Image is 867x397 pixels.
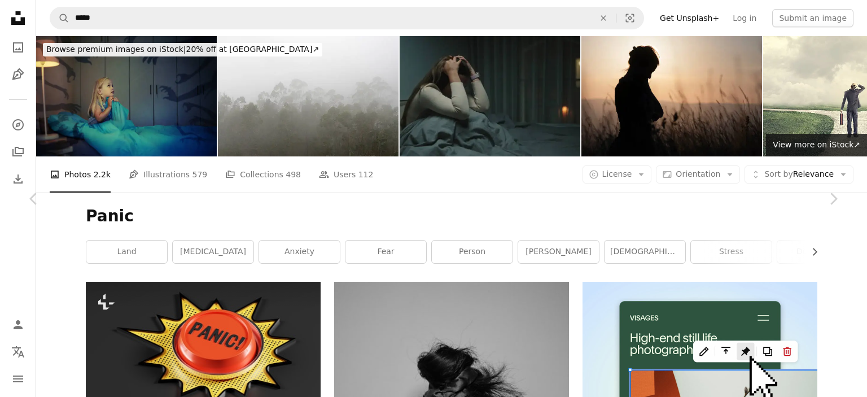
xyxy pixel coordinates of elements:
[581,36,762,156] img: Silhouette of troubled women outdoors
[286,168,301,181] span: 498
[691,241,772,263] a: stress
[36,36,217,156] img: They always come out at night
[46,45,186,54] span: Browse premium images on iStock |
[605,241,685,263] a: [DEMOGRAPHIC_DATA] boy
[7,313,29,336] a: Log in / Sign up
[192,168,208,181] span: 579
[764,169,792,178] span: Sort by
[36,36,329,63] a: Browse premium images on iStock|20% off at [GEOGRAPHIC_DATA]↗
[676,169,720,178] span: Orientation
[653,9,726,27] a: Get Unsplash+
[616,7,643,29] button: Visual search
[7,341,29,363] button: Language
[7,63,29,86] a: Illustrations
[7,114,29,136] a: Explore
[319,156,373,193] a: Users 112
[745,165,853,184] button: Sort byRelevance
[86,241,167,263] a: land
[518,241,599,263] a: [PERSON_NAME]
[764,169,834,180] span: Relevance
[656,165,740,184] button: Orientation
[799,145,867,253] a: Next
[7,141,29,163] a: Collections
[86,343,321,353] a: a red button with the word panic on it
[591,7,616,29] button: Clear
[218,36,399,156] img: fog
[400,36,580,156] img: Woman depression and anxiety at night.
[358,168,374,181] span: 112
[772,9,853,27] button: Submit an image
[86,206,817,226] h1: Panic
[225,156,301,193] a: Collections 498
[43,43,322,56] div: 20% off at [GEOGRAPHIC_DATA] ↗
[7,36,29,59] a: Photos
[259,241,340,263] a: anxiety
[173,241,253,263] a: [MEDICAL_DATA]
[129,156,207,193] a: Illustrations 579
[7,368,29,390] button: Menu
[602,169,632,178] span: License
[766,134,867,156] a: View more on iStock↗
[50,7,644,29] form: Find visuals sitewide
[345,241,426,263] a: fear
[432,241,513,263] a: person
[726,9,763,27] a: Log in
[777,241,858,263] a: dont panic
[583,165,652,184] button: License
[50,7,69,29] button: Search Unsplash
[773,140,860,149] span: View more on iStock ↗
